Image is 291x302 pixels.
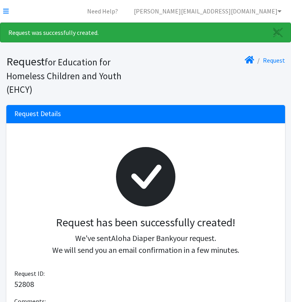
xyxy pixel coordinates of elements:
span: Aloha Diaper Bank [111,233,173,243]
a: Need Help? [81,3,124,19]
span: Request ID: [14,270,45,277]
p: We've sent your request. We will send you an email confirmation in a few minutes. [21,232,271,256]
a: [PERSON_NAME][EMAIL_ADDRESS][DOMAIN_NAME] [127,3,288,19]
a: Close [265,23,291,42]
h3: Request has been successfully created! [21,216,271,229]
small: for Education for Homeless Children and Youth (EHCY) [6,56,122,95]
h3: Request Details [14,110,61,118]
a: Request [263,56,285,64]
h1: Request [6,55,143,96]
p: 52808 [14,278,277,290]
